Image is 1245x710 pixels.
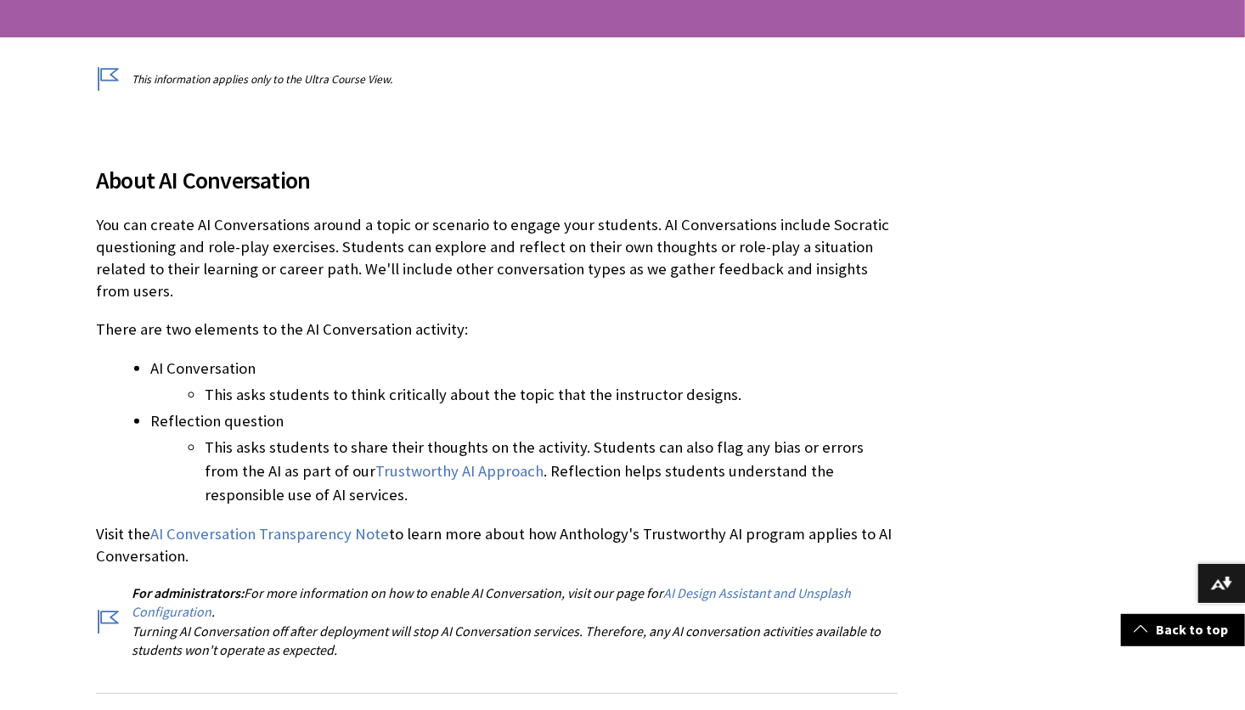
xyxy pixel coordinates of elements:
span: About AI Conversation [96,162,898,198]
a: Trustworthy AI Approach [375,461,544,482]
li: This asks students to think critically about the topic that the instructor designs. [205,383,898,407]
p: You can create AI Conversations around a topic or scenario to engage your students. AI Conversati... [96,214,898,303]
li: Reflection question [150,409,898,507]
li: This asks students to share their thoughts on the activity. Students can also flag any bias or er... [205,436,898,507]
a: AI Conversation Transparency Note [150,524,389,544]
p: Visit the to learn more about how Anthology's Trustworthy AI program applies to AI Conversation. [96,523,898,567]
a: Back to top [1121,614,1245,645]
li: AI Conversation [150,357,898,407]
p: This information applies only to the Ultra Course View. [96,71,898,87]
a: AI Design Assistant and Unsplash Configuration [132,584,851,621]
p: There are two elements to the AI Conversation activity: [96,318,898,341]
p: For more information on how to enable AI Conversation, visit our page for . Turning AI Conversati... [96,583,898,660]
span: For administrators: [132,584,244,601]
